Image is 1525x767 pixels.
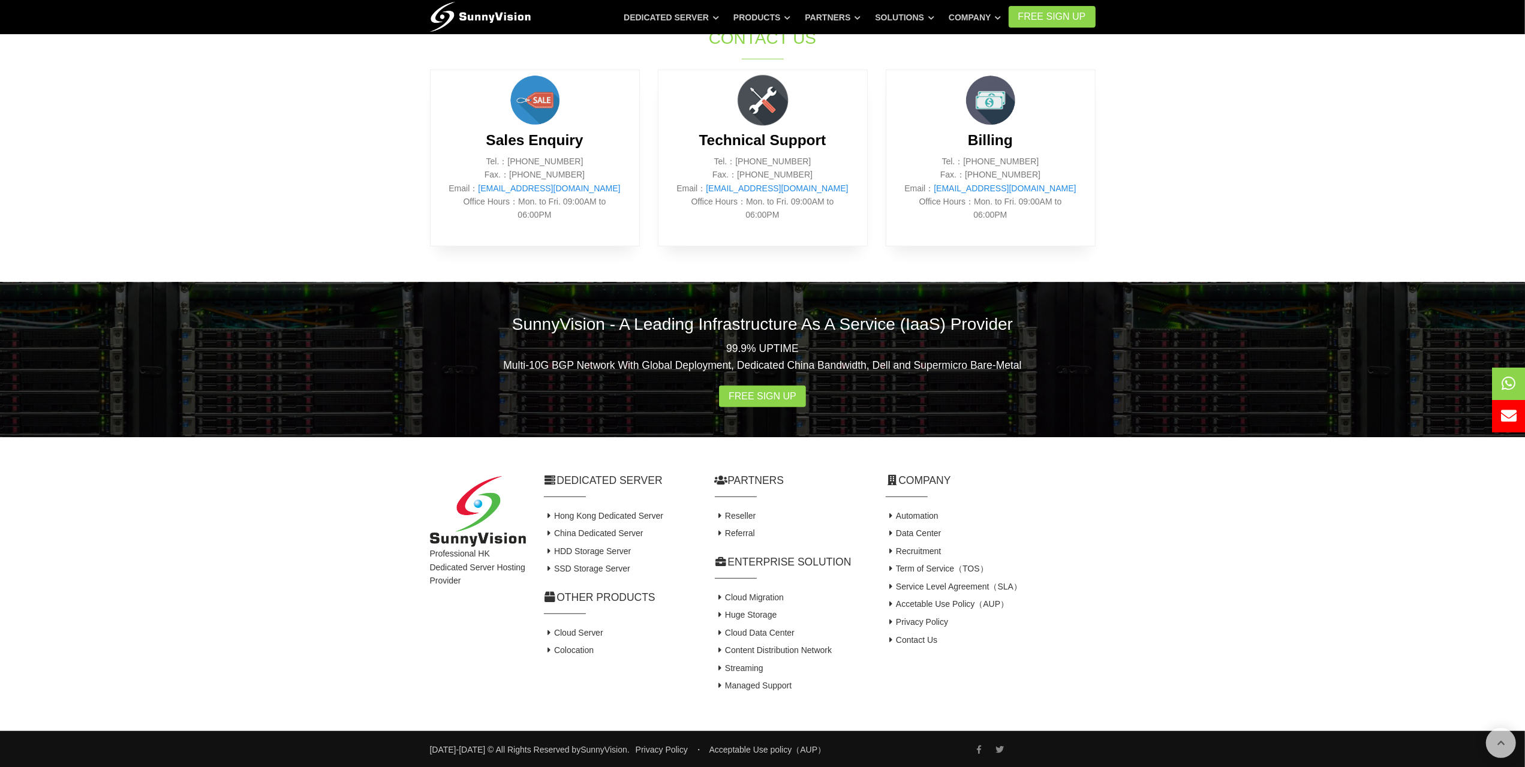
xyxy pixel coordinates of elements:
a: [EMAIL_ADDRESS][DOMAIN_NAME] [934,184,1076,193]
a: Term of Service（TOS） [886,564,988,573]
a: Solutions [875,7,934,28]
a: Dedicated Server [624,7,719,28]
a: Managed Support [715,681,792,690]
h2: SunnyVision - A Leading Infrastructure As A Service (IaaS) Provider [430,312,1096,336]
small: [DATE]-[DATE] © All Rights Reserved by . [430,743,630,756]
a: Recruitment [886,546,942,556]
img: SunnyVision Limited [430,476,526,548]
img: flat-repair-tools.png [733,70,793,130]
img: money.png [961,70,1021,130]
a: Company [949,7,1001,28]
a: [EMAIL_ADDRESS][DOMAIN_NAME] [478,184,620,193]
h2: Dedicated Server [544,473,697,488]
a: Acceptable Use policy（AUP） [709,745,826,754]
p: Tel.：[PHONE_NUMBER] Fax.：[PHONE_NUMBER] Email： Office Hours：Mon. to Fri. 09:00AM to 06:00PM [676,155,849,222]
a: FREE Sign Up [1009,6,1096,28]
a: China Dedicated Server [544,528,643,538]
h2: Other Products [544,590,697,605]
a: Huge Storage [715,610,777,619]
a: Privacy Policy [636,745,688,754]
p: 99.9% UPTIME Multi-10G BGP Network With Global Deployment, Dedicated China Bandwidth, Dell and Su... [430,340,1096,374]
img: sales.png [505,70,565,130]
a: Automation [886,511,939,521]
a: Privacy Policy [886,617,949,627]
h2: Partners [715,473,868,488]
a: Content Distribution Network [715,645,832,655]
a: Streaming [715,663,763,673]
a: Colocation [544,645,594,655]
a: Cloud Data Center [715,628,795,637]
a: Free Sign Up [719,386,806,407]
h1: Contact Us [563,26,962,50]
p: Tel.：[PHONE_NUMBER] Fax.：[PHONE_NUMBER] Email： Office Hours：Mon. to Fri. 09:00AM to 06:00PM [904,155,1077,222]
a: SSD Storage Server [544,564,630,573]
a: Data Center [886,528,942,538]
a: SunnyVision [580,745,627,754]
b: Sales Enquiry [486,132,583,148]
h2: Enterprise Solution [715,555,868,570]
div: Professional HK Dedicated Server Hosting Provider [421,476,535,695]
p: Tel.：[PHONE_NUMBER] Fax.：[PHONE_NUMBER] Email： Office Hours：Mon. to Fri. 09:00AM to 06:00PM [449,155,621,222]
a: HDD Storage Server [544,546,631,556]
b: Technical Support [699,132,826,148]
a: Accetable Use Policy（AUP） [886,599,1009,609]
a: Referral [715,528,755,538]
a: Products [733,7,791,28]
a: Cloud Migration [715,592,784,602]
a: Partners [805,7,861,28]
b: Billing [968,132,1013,148]
h2: Company [886,473,1096,488]
a: Service Level Agreement（SLA） [886,582,1022,591]
a: Reseller [715,511,756,521]
a: Hong Kong Dedicated Server [544,511,664,521]
a: Contact Us [886,635,938,645]
a: Cloud Server [544,628,603,637]
span: ・ [694,745,703,754]
a: [EMAIL_ADDRESS][DOMAIN_NAME] [706,184,848,193]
